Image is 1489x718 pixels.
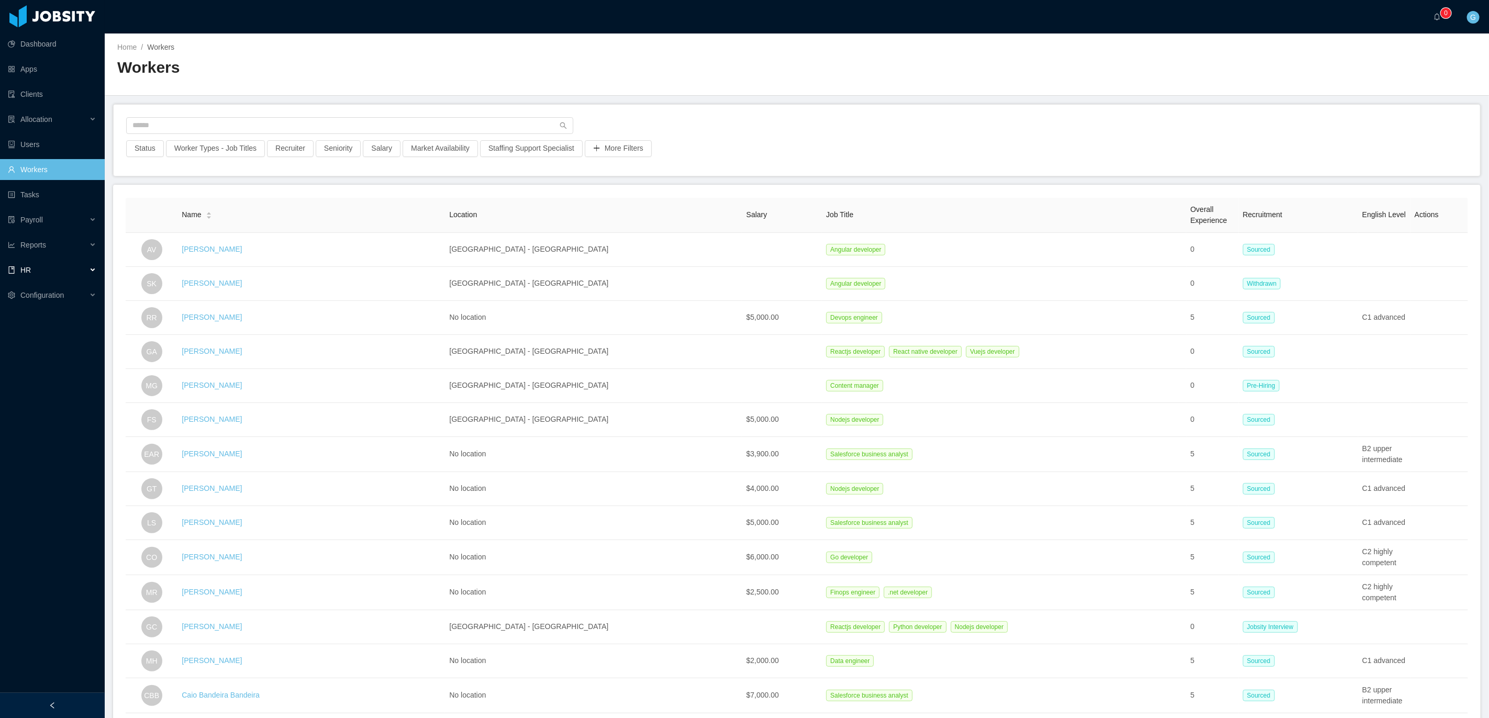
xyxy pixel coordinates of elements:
[1243,381,1284,389] a: Pre-Hiring
[1186,369,1239,403] td: 0
[20,216,43,224] span: Payroll
[1243,588,1279,596] a: Sourced
[1243,210,1282,219] span: Recruitment
[117,57,797,78] h2: Workers
[889,621,946,633] span: Python developer
[826,517,913,529] span: Salesforce business analyst
[8,266,15,274] i: icon: book
[746,210,767,219] span: Salary
[147,43,174,51] span: Workers
[182,588,242,596] a: [PERSON_NAME]
[1471,11,1476,24] span: G
[8,59,96,80] a: icon: appstoreApps
[206,215,212,218] i: icon: caret-down
[1358,540,1410,575] td: C2 highly competent
[746,313,779,321] span: $5,000.00
[1358,678,1410,713] td: B2 upper intermediate
[206,211,212,214] i: icon: caret-up
[363,140,401,157] button: Salary
[449,210,477,219] span: Location
[1358,472,1410,506] td: C1 advanced
[445,233,742,267] td: [GEOGRAPHIC_DATA] - [GEOGRAPHIC_DATA]
[117,43,137,51] a: Home
[1243,483,1275,495] span: Sourced
[147,512,156,533] span: LS
[826,278,885,289] span: Angular developer
[182,450,242,458] a: [PERSON_NAME]
[445,540,742,575] td: No location
[146,547,157,568] span: CO
[560,122,567,129] i: icon: search
[1243,279,1285,287] a: Withdrawn
[1243,415,1279,423] a: Sourced
[1358,301,1410,335] td: C1 advanced
[445,506,742,540] td: No location
[1243,450,1279,458] a: Sourced
[146,375,158,396] span: MG
[1243,313,1279,321] a: Sourced
[1243,655,1275,667] span: Sourced
[1243,587,1275,598] span: Sourced
[182,622,242,631] a: [PERSON_NAME]
[1358,506,1410,540] td: C1 advanced
[1243,278,1281,289] span: Withdrawn
[147,341,157,362] span: GA
[1243,552,1275,563] span: Sourced
[1243,244,1275,255] span: Sourced
[1243,414,1275,425] span: Sourced
[826,244,885,255] span: Angular developer
[8,159,96,180] a: icon: userWorkers
[182,209,201,220] span: Name
[147,409,157,430] span: FS
[8,116,15,123] i: icon: solution
[20,266,31,274] span: HR
[206,210,212,218] div: Sort
[8,216,15,223] i: icon: file-protect
[445,335,742,369] td: [GEOGRAPHIC_DATA] - [GEOGRAPHIC_DATA]
[445,301,742,335] td: No location
[1186,575,1239,610] td: 5
[8,84,96,105] a: icon: auditClients
[1186,472,1239,506] td: 5
[1243,347,1279,355] a: Sourced
[480,140,583,157] button: Staffing Support Specialist
[445,575,742,610] td: No location
[1186,540,1239,575] td: 5
[445,472,742,506] td: No location
[182,279,242,287] a: [PERSON_NAME]
[445,369,742,403] td: [GEOGRAPHIC_DATA] - [GEOGRAPHIC_DATA]
[8,33,96,54] a: icon: pie-chartDashboard
[1243,691,1279,699] a: Sourced
[1362,210,1406,219] span: English Level
[746,691,779,699] span: $7,000.00
[445,610,742,644] td: [GEOGRAPHIC_DATA] - [GEOGRAPHIC_DATA]
[1186,506,1239,540] td: 5
[966,346,1019,357] span: Vuejs developer
[826,552,872,563] span: Go developer
[1186,233,1239,267] td: 0
[166,140,265,157] button: Worker Types - Job Titles
[1243,346,1275,357] span: Sourced
[8,184,96,205] a: icon: profileTasks
[826,587,880,598] span: Finops engineer
[182,553,242,561] a: [PERSON_NAME]
[182,518,242,526] a: [PERSON_NAME]
[146,616,157,637] span: GC
[1441,8,1451,18] sup: 0
[1434,13,1441,20] i: icon: bell
[951,621,1008,633] span: Nodejs developer
[8,241,15,249] i: icon: line-chart
[889,346,962,357] span: React native developer
[445,403,742,437] td: [GEOGRAPHIC_DATA] - [GEOGRAPHIC_DATA]
[1243,621,1298,633] span: Jobsity Interview
[884,587,932,598] span: .net developer
[746,518,779,526] span: $5,000.00
[144,444,159,465] span: EAR
[445,644,742,678] td: No location
[126,140,164,157] button: Status
[20,291,64,299] span: Configuration
[147,239,157,260] span: AV
[1186,301,1239,335] td: 5
[826,346,885,357] span: Reactjs developer
[826,621,885,633] span: Reactjs developer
